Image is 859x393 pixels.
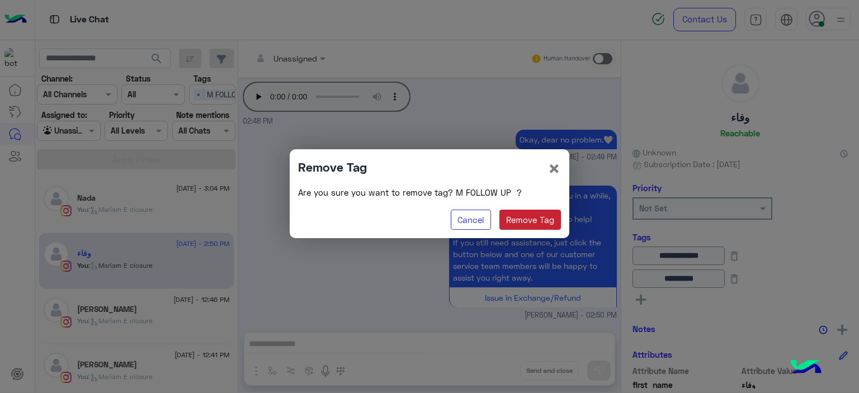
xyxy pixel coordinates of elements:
[548,158,561,179] button: Close
[298,158,367,176] h4: Remove Tag
[548,155,561,181] span: ×
[298,187,561,197] h6: Are you sure you want to remove tag? M FOLLOW UP ?
[786,348,825,387] img: hulul-logo.png
[499,210,561,230] button: Remove Tag
[451,210,491,230] button: Cancel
